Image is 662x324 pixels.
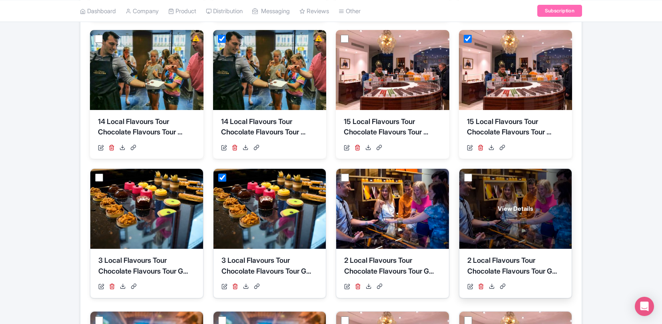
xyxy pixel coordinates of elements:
[459,169,572,249] a: View Details
[635,297,654,316] div: Open Intercom Messenger
[467,255,564,279] div: 2 Local Flavours Tour Chocolate Flavours Tour G...
[221,116,319,140] div: 14 Local Flavours Tour Chocolate Flavours Tour ...
[344,116,441,140] div: 15 Local Flavours Tour Chocolate Flavours Tour ...
[98,255,195,279] div: 3 Local Flavours Tour Chocolate Flavours Tour G...
[344,255,441,279] div: 2 Local Flavours Tour Chocolate Flavours Tour G...
[498,204,533,214] span: View Details
[537,5,582,17] a: Subscription
[221,255,318,279] div: 3 Local Flavours Tour Chocolate Flavours Tour G...
[98,116,195,140] div: 14 Local Flavours Tour Chocolate Flavours Tour ...
[467,116,564,140] div: 15 Local Flavours Tour Chocolate Flavours Tour ...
